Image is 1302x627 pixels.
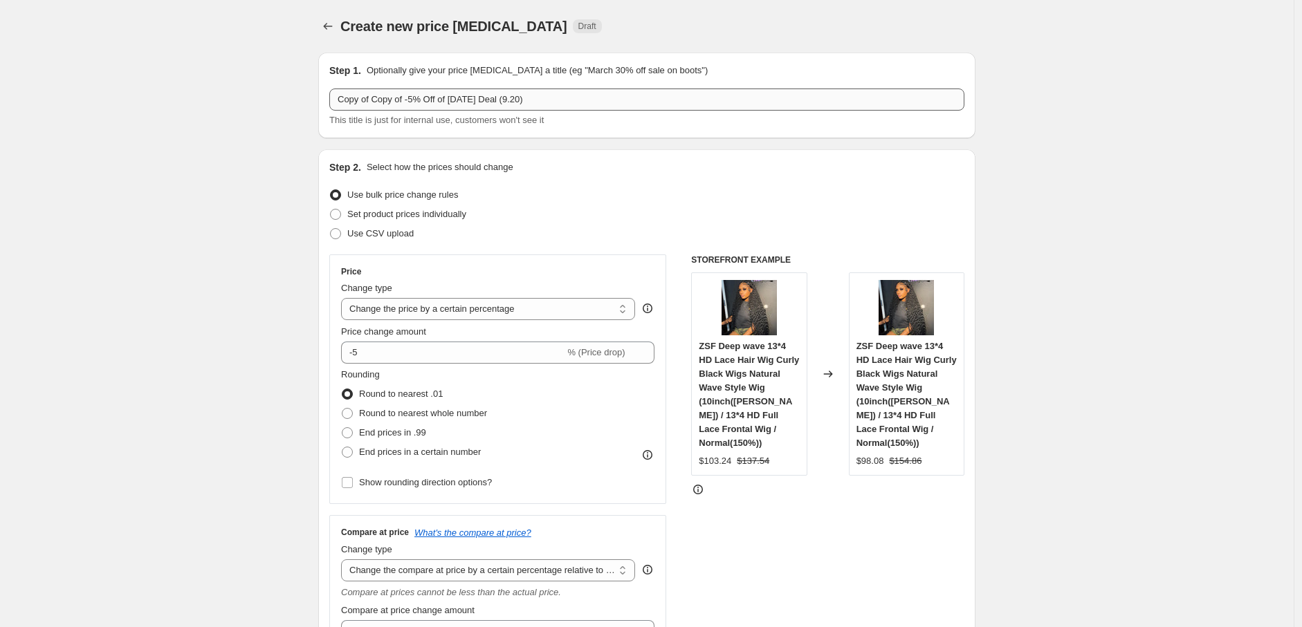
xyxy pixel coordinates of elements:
span: Price change amount [341,326,426,337]
span: End prices in a certain number [359,447,481,457]
img: waterwave_80x.jpg [879,280,934,335]
input: 30% off holiday sale [329,88,964,111]
span: End prices in .99 [359,427,426,438]
p: Optionally give your price [MEDICAL_DATA] a title (eg "March 30% off sale on boots") [367,64,708,77]
span: ZSF Deep wave 13*4 HD Lace Hair Wig Curly Black Wigs Natural Wave Style Wig (10inch([PERSON_NAME]... [699,341,799,448]
span: ZSF Deep wave 13*4 HD Lace Hair Wig Curly Black Wigs Natural Wave Style Wig (10inch([PERSON_NAME]... [856,341,957,448]
span: Round to nearest whole number [359,408,487,418]
button: Price change jobs [318,17,338,36]
p: Select how the prices should change [367,160,513,174]
h2: Step 2. [329,160,361,174]
span: Show rounding direction options? [359,477,492,487]
span: This title is just for internal use, customers won't see it [329,115,544,125]
img: waterwave_80x.jpg [722,280,777,335]
span: Use CSV upload [347,228,414,238]
span: $154.86 [889,456,922,466]
span: $98.08 [856,456,884,466]
i: Compare at prices cannot be less than the actual price. [341,587,561,597]
input: -15 [341,341,565,364]
span: Create new price [MEDICAL_DATA] [340,19,567,34]
h6: STOREFRONT EXAMPLE [691,254,964,265]
span: Change type [341,283,392,293]
span: $103.24 [699,456,731,466]
div: help [641,301,654,315]
h2: Step 1. [329,64,361,77]
div: help [641,563,654,577]
span: Draft [578,21,596,32]
span: Use bulk price change rules [347,189,458,200]
button: What's the compare at price? [414,527,531,538]
h3: Price [341,266,361,277]
span: Round to nearest .01 [359,389,443,399]
span: Change type [341,544,392,554]
span: Rounding [341,369,380,380]
span: $137.54 [737,456,769,466]
h3: Compare at price [341,527,409,538]
span: Set product prices individually [347,209,466,219]
span: % (Price drop) [567,347,625,357]
span: Compare at price change amount [341,605,475,615]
